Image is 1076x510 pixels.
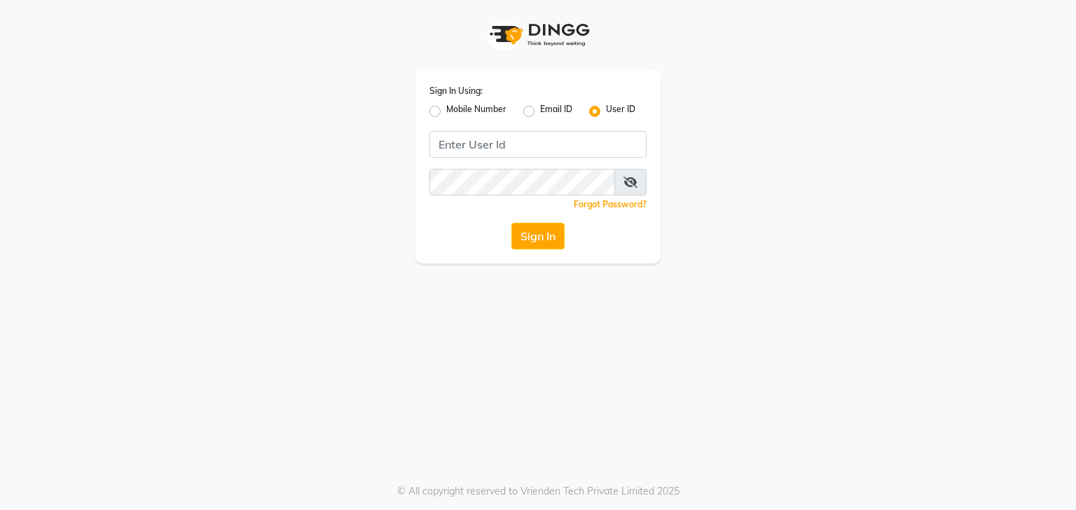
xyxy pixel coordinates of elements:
[574,199,647,209] a: Forgot Password?
[429,131,647,158] input: Username
[540,103,572,120] label: Email ID
[482,14,594,55] img: logo1.svg
[429,85,483,97] label: Sign In Using:
[446,103,506,120] label: Mobile Number
[606,103,635,120] label: User ID
[511,223,565,249] button: Sign In
[429,169,615,195] input: Username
